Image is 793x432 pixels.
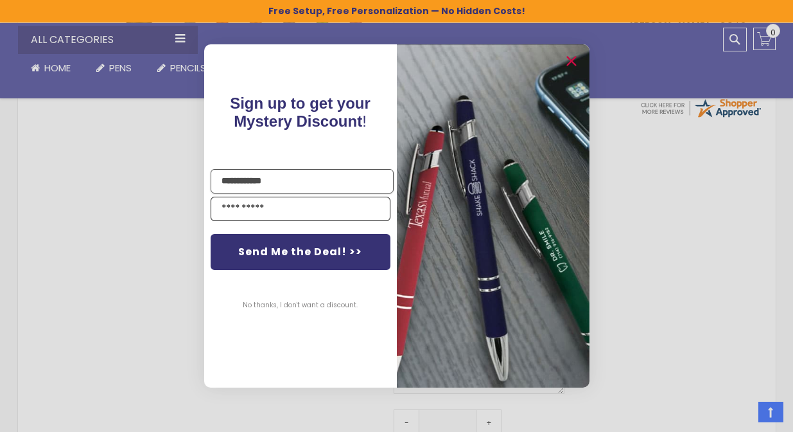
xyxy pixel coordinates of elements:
[561,51,582,71] button: Close dialog
[230,94,370,130] span: !
[687,397,793,432] iframe: Google Customer Reviews
[211,234,390,270] button: Send Me the Deal! >>
[236,289,364,321] button: No thanks, I don't want a discount.
[230,94,370,130] span: Sign up to get your Mystery Discount
[397,44,589,387] img: pop-up-image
